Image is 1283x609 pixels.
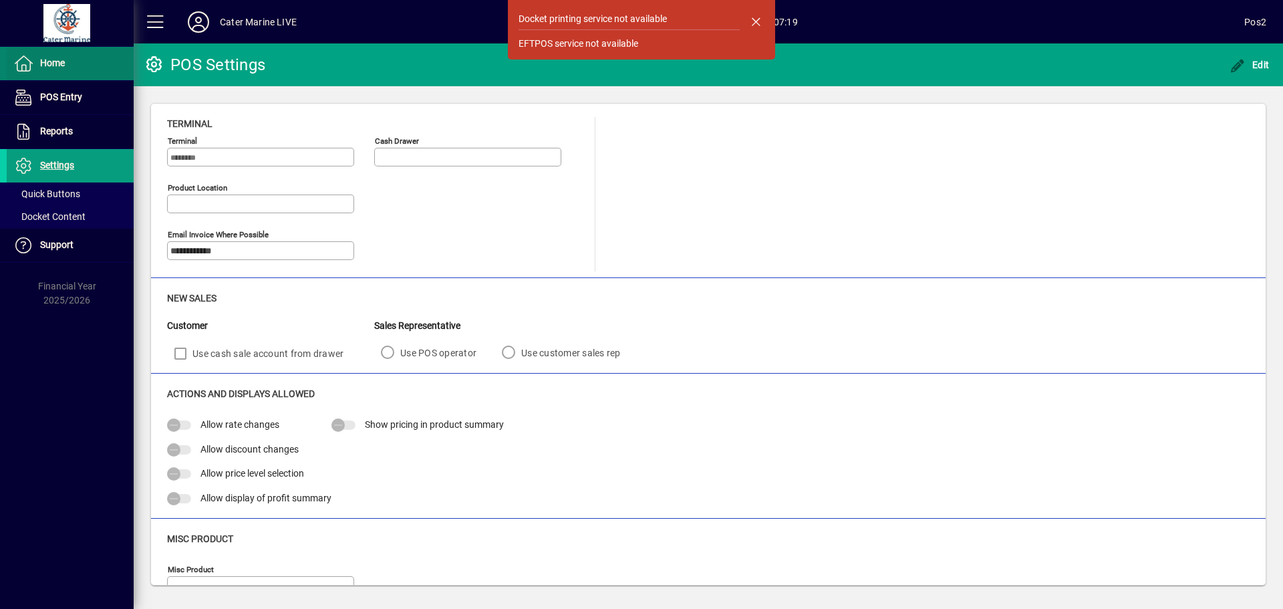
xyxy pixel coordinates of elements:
[167,293,217,303] span: New Sales
[7,205,134,228] a: Docket Content
[200,468,304,479] span: Allow price level selection
[40,92,82,102] span: POS Entry
[168,230,269,239] mat-label: Email Invoice where possible
[167,118,212,129] span: Terminal
[7,47,134,80] a: Home
[167,533,233,544] span: Misc Product
[144,54,265,76] div: POS Settings
[1230,59,1270,70] span: Edit
[200,419,279,430] span: Allow rate changes
[7,182,134,205] a: Quick Buttons
[40,57,65,68] span: Home
[7,229,134,262] a: Support
[519,37,638,51] div: EFTPOS service not available
[297,11,1244,33] span: [DATE] 07:19
[1226,53,1273,77] button: Edit
[1244,11,1266,33] div: Pos2
[13,211,86,222] span: Docket Content
[374,319,639,333] div: Sales Representative
[365,419,504,430] span: Show pricing in product summary
[177,10,220,34] button: Profile
[168,136,197,146] mat-label: Terminal
[200,444,299,455] span: Allow discount changes
[375,136,419,146] mat-label: Cash Drawer
[168,565,214,574] mat-label: Misc Product
[167,319,374,333] div: Customer
[40,126,73,136] span: Reports
[7,81,134,114] a: POS Entry
[168,183,227,193] mat-label: Product location
[13,189,80,199] span: Quick Buttons
[40,160,74,170] span: Settings
[220,11,297,33] div: Cater Marine LIVE
[200,493,331,503] span: Allow display of profit summary
[40,239,74,250] span: Support
[7,115,134,148] a: Reports
[167,388,315,399] span: Actions and Displays Allowed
